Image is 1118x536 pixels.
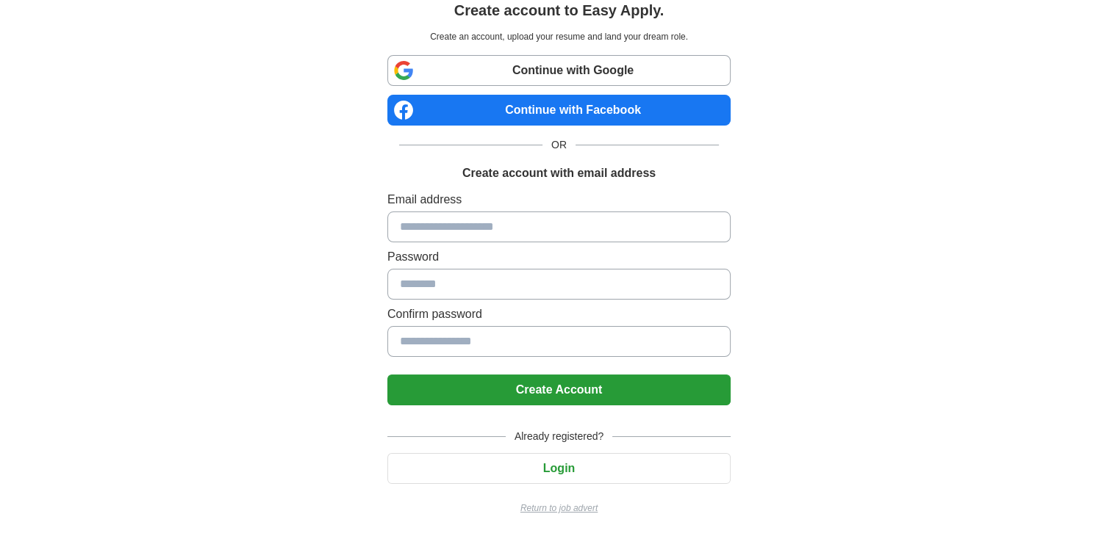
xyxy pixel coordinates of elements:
[387,95,731,126] a: Continue with Facebook
[542,137,576,153] span: OR
[387,462,731,474] a: Login
[390,30,728,43] p: Create an account, upload your resume and land your dream role.
[387,305,731,323] label: Confirm password
[387,501,731,515] a: Return to job advert
[462,164,656,182] h1: Create account with email address
[387,248,731,266] label: Password
[387,374,731,405] button: Create Account
[387,55,731,86] a: Continue with Google
[387,191,731,209] label: Email address
[387,453,731,484] button: Login
[506,429,612,444] span: Already registered?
